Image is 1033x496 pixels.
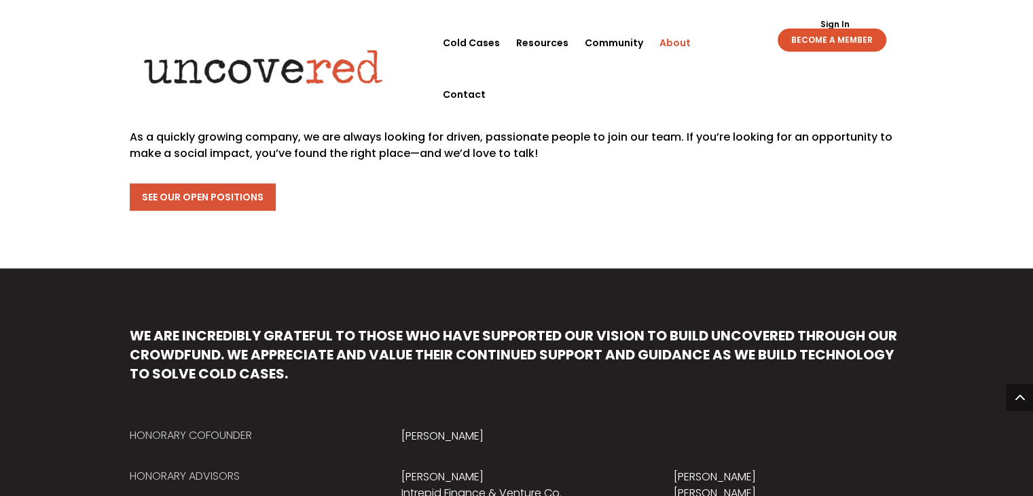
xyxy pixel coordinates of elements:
span: — [410,145,420,161]
a: About [659,17,691,69]
a: Community [585,17,643,69]
a: Contact [443,69,486,120]
img: Uncovered logo [132,40,394,93]
a: BECOME A MEMBER [778,29,886,52]
a: Cold Cases [443,17,500,69]
a: Resources [516,17,568,69]
p: [PERSON_NAME] [401,428,631,444]
h5: We are incredibly grateful to those who have supported our vision to build Uncovered through our ... [130,326,904,390]
a: Sign In [812,20,856,29]
a: See Our Open Positions [130,183,276,211]
p: As a quickly growing company, we are always looking for driven, passionate people to join our tea... [130,129,904,162]
h5: Honorary Advisors [130,469,359,491]
h5: Honorary Cofounder [130,428,359,450]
